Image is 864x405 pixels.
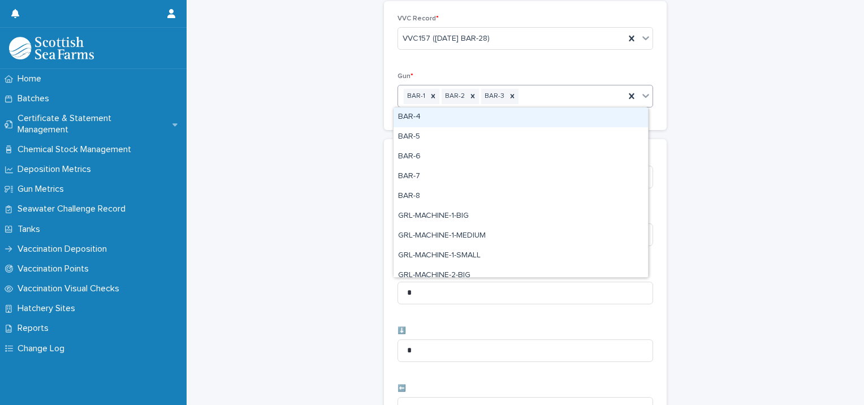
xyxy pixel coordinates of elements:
[394,127,648,147] div: BAR-5
[13,204,135,214] p: Seawater Challenge Record
[442,89,466,104] div: BAR-2
[394,246,648,266] div: GRL-MACHINE-1-SMALL
[13,224,49,235] p: Tanks
[394,167,648,187] div: BAR-7
[13,303,84,314] p: Hatchery Sites
[394,187,648,206] div: BAR-8
[13,283,128,294] p: Vaccination Visual Checks
[13,164,100,175] p: Deposition Metrics
[13,113,172,135] p: Certificate & Statement Management
[394,107,648,127] div: BAR-4
[398,15,439,22] span: VVC Record
[394,226,648,246] div: GRL-MACHINE-1-MEDIUM
[398,73,413,80] span: Gun
[13,74,50,84] p: Home
[13,264,98,274] p: Vaccination Points
[13,343,74,354] p: Change Log
[404,89,427,104] div: BAR-1
[394,206,648,226] div: GRL-MACHINE-1-BIG
[394,266,648,286] div: GRL-MACHINE-2-BIG
[398,385,406,392] span: ⬅️
[481,89,506,104] div: BAR-3
[13,144,140,155] p: Chemical Stock Management
[394,147,648,167] div: BAR-6
[13,323,58,334] p: Reports
[13,184,73,195] p: Gun Metrics
[13,93,58,104] p: Batches
[13,244,116,255] p: Vaccination Deposition
[398,328,406,334] span: ⬇️
[9,37,94,59] img: uOABhIYSsOPhGJQdTwEw
[403,33,490,45] span: VVC157 ([DATE] BAR-28)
